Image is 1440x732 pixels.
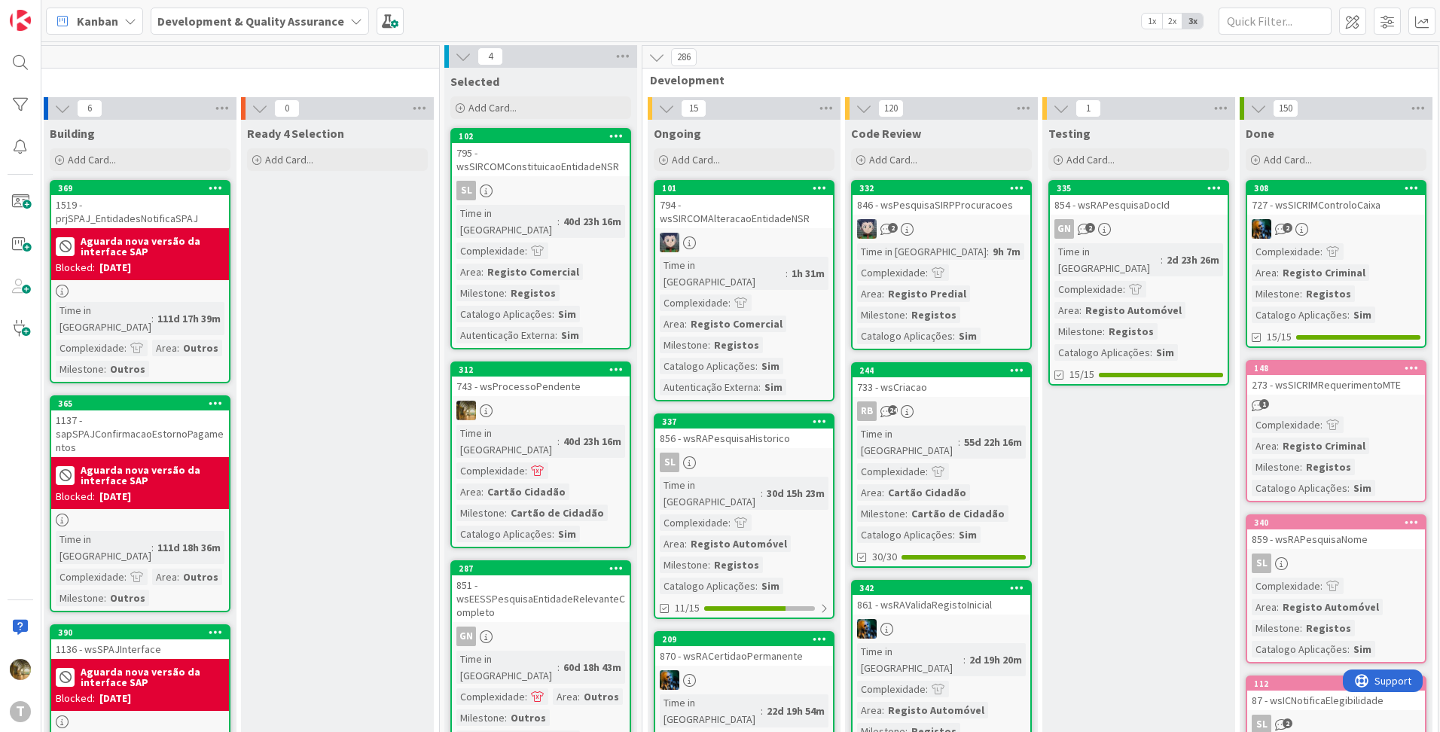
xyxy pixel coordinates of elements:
div: 340859 - wsRAPesquisaNome [1247,516,1425,549]
span: : [926,264,928,281]
div: Catalogo Aplicações [660,578,755,594]
div: Registos [710,557,763,573]
div: Registo Comercial [687,316,786,332]
div: Sim [758,358,783,374]
div: Milestone [456,285,505,301]
img: JC [10,659,31,680]
span: 15/15 [1069,367,1094,383]
div: SL [452,181,630,200]
div: Area [152,340,177,356]
div: 1h 31m [788,265,828,282]
div: GN [456,627,476,646]
div: Milestone [1054,323,1103,340]
span: : [481,483,484,500]
div: Sim [554,526,580,542]
span: : [953,328,955,344]
span: : [177,569,179,585]
span: Code Review [851,126,921,141]
span: : [1300,285,1302,302]
div: 209870 - wsRACertidaoPermanente [655,633,833,666]
div: Complexidade [1252,416,1320,433]
span: 0 [274,99,300,117]
span: Add Card... [265,153,313,166]
div: 287 [459,563,630,574]
div: Registo Automóvel [687,535,791,552]
div: 369 [58,183,229,194]
img: Visit kanbanzone.com [10,10,31,31]
div: Area [857,285,882,302]
span: 6 [77,99,102,117]
div: Sim [1152,344,1178,361]
img: JC [660,670,679,690]
span: : [755,358,758,374]
div: 148273 - wsSICRIMRequerimentoMTE [1247,361,1425,395]
div: 870 - wsRACertidaoPermanente [655,646,833,666]
div: 342 [859,583,1030,593]
div: 308 [1247,181,1425,195]
div: 335854 - wsRAPesquisaDocId [1050,181,1228,215]
span: : [685,535,687,552]
div: Outros [106,590,149,606]
span: : [124,569,127,585]
span: 24 [888,405,898,415]
div: 55d 22h 16m [960,434,1026,450]
div: 101 [662,183,833,194]
div: Outros [106,361,149,377]
span: Add Card... [68,153,116,166]
div: Area [857,484,882,501]
div: 369 [51,181,229,195]
span: 11/15 [675,600,700,616]
div: Area [1054,302,1079,319]
div: Catalogo Aplicações [456,526,552,542]
div: Sim [554,306,580,322]
div: SL [655,453,833,472]
div: Milestone [1252,459,1300,475]
span: : [177,340,179,356]
div: 851 - wsEESSPesquisaEntidadeRelevanteCompleto [452,575,630,622]
span: : [525,242,527,259]
div: Milestone [1252,285,1300,302]
div: Area [1252,599,1277,615]
span: 2x [1162,14,1182,29]
div: 332 [853,181,1030,195]
div: Milestone [857,505,905,522]
img: LS [857,219,877,239]
div: Registo Criminal [1279,438,1369,454]
span: 1 [1259,399,1269,409]
span: : [758,379,761,395]
div: 3901136 - wsSPAJInterface [51,626,229,659]
span: : [1079,302,1082,319]
div: Time in [GEOGRAPHIC_DATA] [660,477,761,510]
span: : [104,590,106,606]
div: 3691519 - prjSPAJ_EntidadesNotificaSPAJ [51,181,229,228]
span: : [552,306,554,322]
div: Time in [GEOGRAPHIC_DATA] [456,205,557,238]
span: 1 [1075,99,1101,117]
div: Blocked: [56,260,95,276]
div: [DATE] [99,489,131,505]
div: 340 [1254,517,1425,528]
div: RB [853,401,1030,421]
b: Aguarda nova versão da interface SAP [81,465,224,486]
b: Aguarda nova versão da interface SAP [81,236,224,257]
div: 337 [655,415,833,429]
div: Time in [GEOGRAPHIC_DATA] [1054,243,1161,276]
div: Area [456,264,481,280]
div: Registos [1302,459,1355,475]
div: LS [655,233,833,252]
div: Outros [179,340,222,356]
div: Milestone [456,505,505,521]
div: Complexidade [456,462,525,479]
div: Sim [955,328,981,344]
span: : [1347,641,1350,657]
div: 209 [655,633,833,646]
div: Complexidade [456,242,525,259]
div: Milestone [56,590,104,606]
img: LS [660,233,679,252]
div: 365 [58,398,229,409]
div: Cartão de Cidadão [507,505,608,521]
span: 15/15 [1267,329,1292,345]
div: Sim [557,327,583,343]
div: 308727 - wsSICRIMControloCaixa [1247,181,1425,215]
div: 846 - wsPesquisaSIRPProcuracoes [853,195,1030,215]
